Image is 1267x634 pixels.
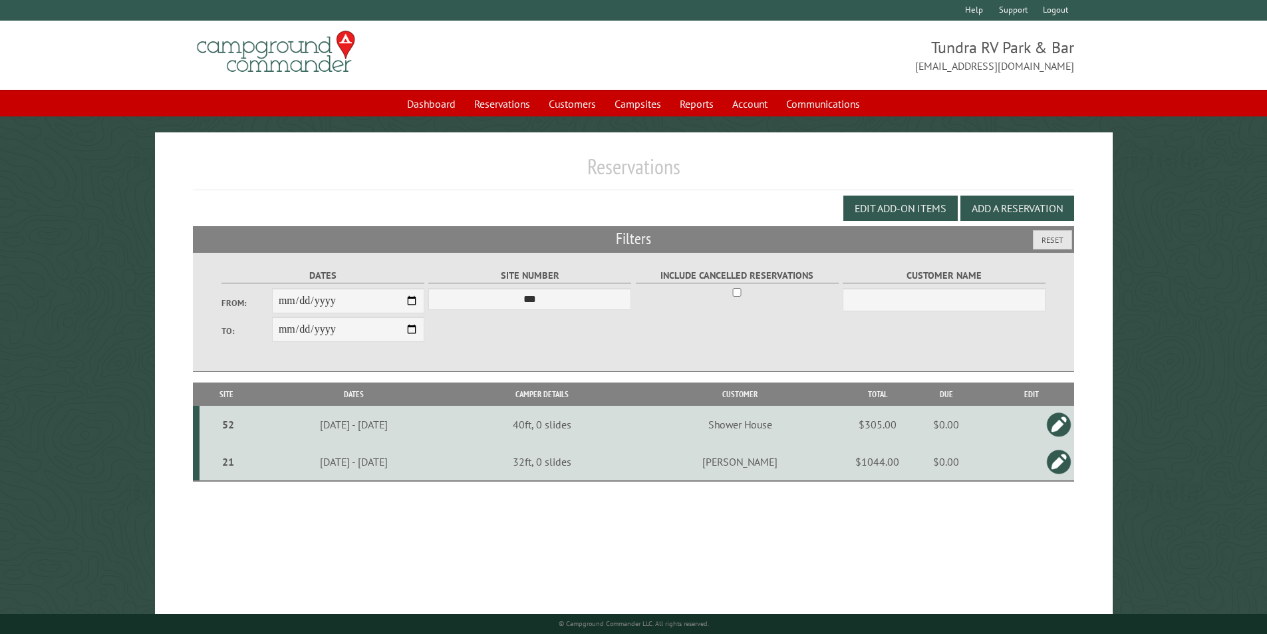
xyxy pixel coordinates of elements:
[193,26,359,78] img: Campground Commander
[193,154,1075,190] h1: Reservations
[904,443,988,481] td: $0.00
[454,383,629,406] th: Camper Details
[193,226,1075,251] h2: Filters
[454,406,629,443] td: 40ft, 0 slides
[399,91,464,116] a: Dashboard
[221,268,424,283] label: Dates
[428,268,631,283] label: Site Number
[559,619,709,628] small: © Campground Commander LLC. All rights reserved.
[904,383,988,406] th: Due
[221,325,272,337] label: To:
[636,268,839,283] label: Include Cancelled Reservations
[255,418,452,431] div: [DATE] - [DATE]
[988,383,1074,406] th: Edit
[851,406,904,443] td: $305.00
[221,297,272,309] label: From:
[454,443,629,481] td: 32ft, 0 slides
[205,455,251,468] div: 21
[851,383,904,406] th: Total
[904,406,988,443] td: $0.00
[629,406,851,443] td: Shower House
[1033,230,1072,249] button: Reset
[607,91,669,116] a: Campsites
[629,383,851,406] th: Customer
[205,418,251,431] div: 52
[843,196,958,221] button: Edit Add-on Items
[255,455,452,468] div: [DATE] - [DATE]
[541,91,604,116] a: Customers
[629,443,851,481] td: [PERSON_NAME]
[778,91,868,116] a: Communications
[634,37,1075,74] span: Tundra RV Park & Bar [EMAIL_ADDRESS][DOMAIN_NAME]
[960,196,1074,221] button: Add a Reservation
[672,91,722,116] a: Reports
[253,383,454,406] th: Dates
[724,91,775,116] a: Account
[200,383,253,406] th: Site
[851,443,904,481] td: $1044.00
[843,268,1046,283] label: Customer Name
[466,91,538,116] a: Reservations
